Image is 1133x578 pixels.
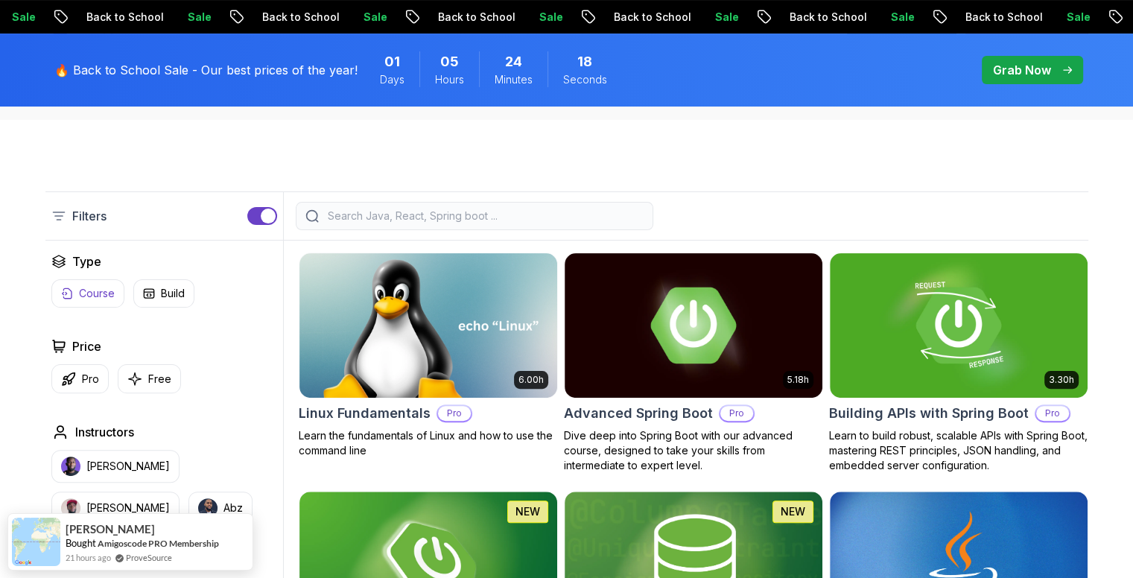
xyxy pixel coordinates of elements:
span: [PERSON_NAME] [66,523,155,536]
p: Pro [720,406,753,421]
p: Learn the fundamentals of Linux and how to use the command line [299,428,558,458]
p: Sale [335,10,383,25]
p: Pro [82,372,99,387]
p: Back to School [58,10,159,25]
h2: Advanced Spring Boot [564,403,713,424]
span: Bought [66,537,96,549]
button: Build [133,279,194,308]
p: Build [161,286,185,301]
img: Advanced Spring Boot card [565,253,822,398]
h2: Linux Fundamentals [299,403,431,424]
p: Sale [863,10,910,25]
p: NEW [515,504,540,519]
p: Course [79,286,115,301]
span: 5 Hours [440,51,459,72]
p: Grab Now [993,61,1051,79]
span: Seconds [563,72,607,87]
img: Building APIs with Spring Boot card [830,253,1088,398]
p: Filters [72,207,107,225]
button: instructor img[PERSON_NAME] [51,492,180,524]
p: Back to School [410,10,511,25]
h2: Instructors [75,423,134,441]
a: Building APIs with Spring Boot card3.30hBuilding APIs with Spring BootProLearn to build robust, s... [829,253,1088,473]
p: Pro [1036,406,1069,421]
p: [PERSON_NAME] [86,501,170,515]
span: 1 Days [384,51,400,72]
span: Hours [435,72,464,87]
h2: Price [72,337,101,355]
p: [PERSON_NAME] [86,459,170,474]
span: 24 Minutes [505,51,522,72]
p: Abz [223,501,243,515]
button: instructor imgAbz [188,492,253,524]
h2: Type [72,253,101,270]
button: Course [51,279,124,308]
p: Dive deep into Spring Boot with our advanced course, designed to take your skills from intermedia... [564,428,823,473]
a: Advanced Spring Boot card5.18hAdvanced Spring BootProDive deep into Spring Boot with our advanced... [564,253,823,473]
p: Learn to build robust, scalable APIs with Spring Boot, mastering REST principles, JSON handling, ... [829,428,1088,473]
h2: Building APIs with Spring Boot [829,403,1029,424]
p: Sale [1038,10,1086,25]
span: Days [380,72,404,87]
button: Free [118,364,181,393]
p: Free [148,372,171,387]
img: provesource social proof notification image [12,518,60,566]
p: Back to School [937,10,1038,25]
span: Minutes [495,72,533,87]
img: instructor img [61,457,80,476]
span: 21 hours ago [66,551,111,564]
p: NEW [781,504,805,519]
img: Linux Fundamentals card [299,253,557,398]
p: 6.00h [518,374,544,386]
p: Back to School [761,10,863,25]
p: 5.18h [787,374,809,386]
p: Sale [687,10,734,25]
p: 🔥 Back to School Sale - Our best prices of the year! [54,61,358,79]
p: Sale [511,10,559,25]
p: Back to School [234,10,335,25]
p: 3.30h [1049,374,1074,386]
a: Amigoscode PRO Membership [98,538,219,549]
p: Back to School [585,10,687,25]
a: Linux Fundamentals card6.00hLinux FundamentalsProLearn the fundamentals of Linux and how to use t... [299,253,558,458]
button: instructor img[PERSON_NAME] [51,450,180,483]
button: Pro [51,364,109,393]
img: instructor img [198,498,218,518]
p: Pro [438,406,471,421]
span: 18 Seconds [577,51,592,72]
a: ProveSource [126,551,172,564]
img: instructor img [61,498,80,518]
input: Search Java, React, Spring boot ... [325,209,644,223]
p: Sale [159,10,207,25]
